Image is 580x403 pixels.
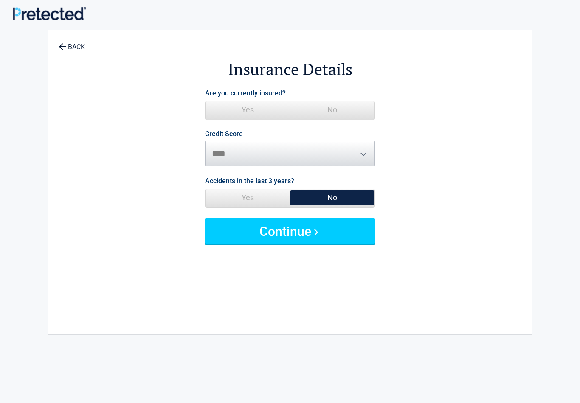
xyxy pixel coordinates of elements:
span: Yes [206,189,290,206]
span: No [290,189,374,206]
a: BACK [57,36,87,50]
label: Credit Score [205,131,243,137]
label: Are you currently insured? [205,87,286,99]
img: Main Logo [13,7,86,20]
span: Yes [206,101,290,118]
h2: Insurance Details [95,59,485,80]
span: No [290,101,374,118]
button: Continue [205,218,375,244]
label: Accidents in the last 3 years? [205,175,294,187]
